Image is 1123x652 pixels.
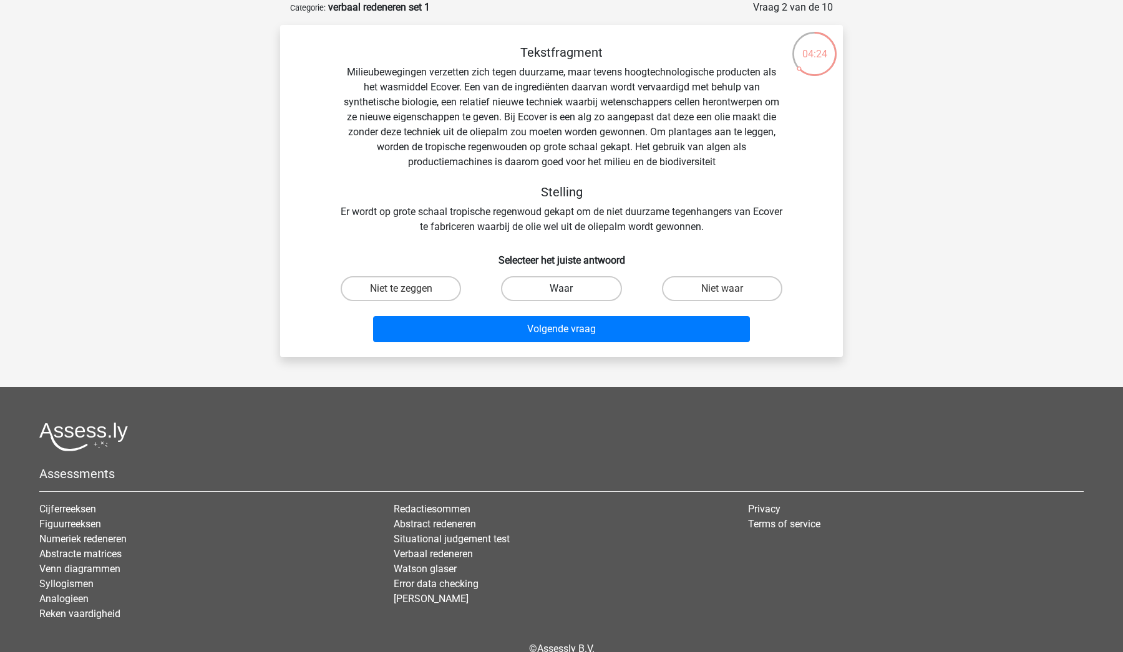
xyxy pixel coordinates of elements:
[39,518,101,530] a: Figuurreeksen
[340,185,783,199] h5: Stelling
[300,45,823,234] div: Milieubewegingen verzetten zich tegen duurzame, maar tevens hoogtechnologische producten als het ...
[39,608,120,620] a: Reken vaardigheid
[394,503,470,515] a: Redactiesommen
[394,518,476,530] a: Abstract redeneren
[39,503,96,515] a: Cijferreeksen
[39,533,127,545] a: Numeriek redeneren
[394,563,457,575] a: Watson glaser
[394,593,469,605] a: [PERSON_NAME]
[501,276,621,301] label: Waar
[39,593,89,605] a: Analogieen
[328,1,430,13] strong: verbaal redeneren set 1
[373,316,751,342] button: Volgende vraag
[394,578,479,590] a: Error data checking
[39,578,94,590] a: Syllogismen
[39,422,128,451] img: Assessly logo
[39,563,120,575] a: Venn diagrammen
[300,244,823,266] h6: Selecteer het juiste antwoord
[341,276,461,301] label: Niet te zeggen
[39,466,1084,481] h5: Assessments
[662,276,782,301] label: Niet waar
[748,518,820,530] a: Terms of service
[394,533,510,545] a: Situational judgement test
[791,31,838,62] div: 04:24
[394,548,473,560] a: Verbaal redeneren
[748,503,780,515] a: Privacy
[39,548,122,560] a: Abstracte matrices
[290,3,326,12] small: Categorie:
[340,45,783,60] h5: Tekstfragment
